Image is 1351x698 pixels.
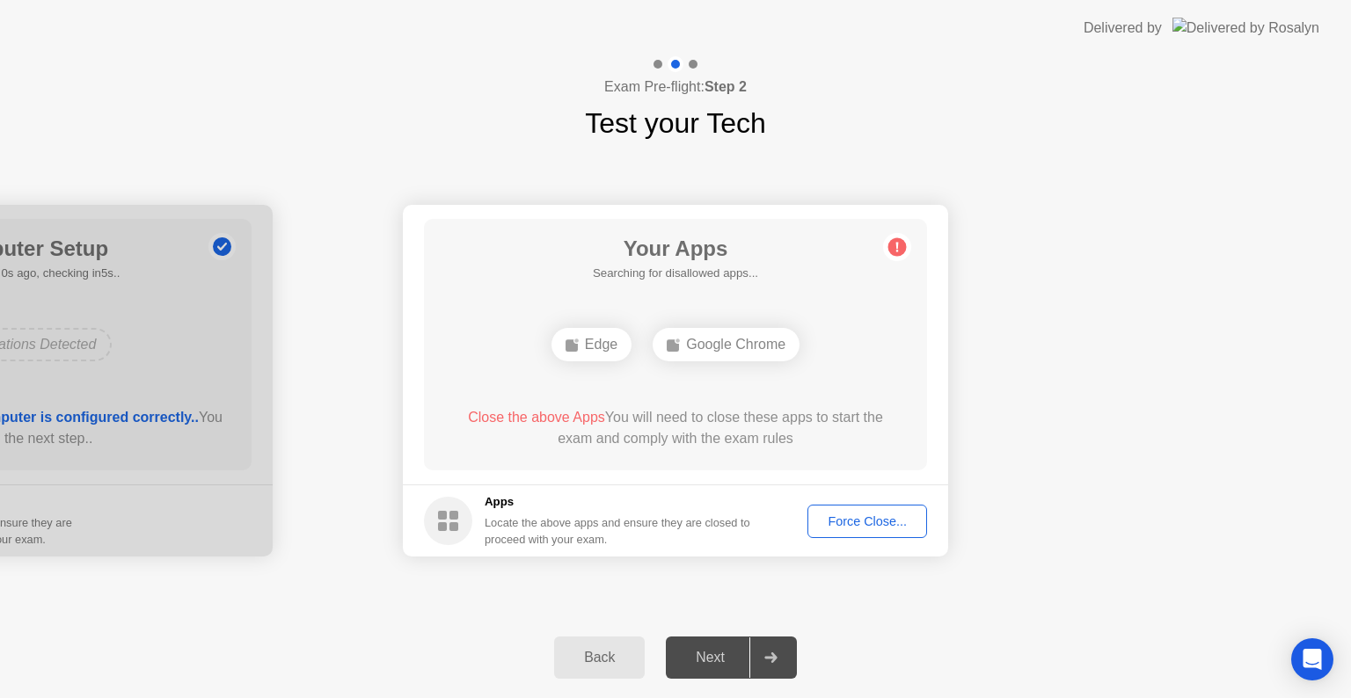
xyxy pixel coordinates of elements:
h5: Apps [485,493,751,511]
span: Close the above Apps [468,410,605,425]
h1: Test your Tech [585,102,766,144]
button: Force Close... [807,505,927,538]
img: Delivered by Rosalyn [1172,18,1319,38]
h4: Exam Pre-flight: [604,76,747,98]
h5: Searching for disallowed apps... [593,265,758,282]
button: Back [554,636,645,679]
div: Force Close... [814,514,921,528]
div: Google Chrome [653,328,800,361]
div: Back [559,650,639,665]
div: Open Intercom Messenger [1291,638,1333,680]
button: Next [666,636,797,679]
div: Next [671,650,749,665]
div: You will need to close these apps to start the exam and comply with the exam rules [449,407,902,449]
h1: Your Apps [593,233,758,265]
div: Delivered by [1084,18,1162,39]
div: Locate the above apps and ensure they are closed to proceed with your exam. [485,514,751,548]
div: Edge [551,328,632,361]
b: Step 2 [705,79,747,94]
